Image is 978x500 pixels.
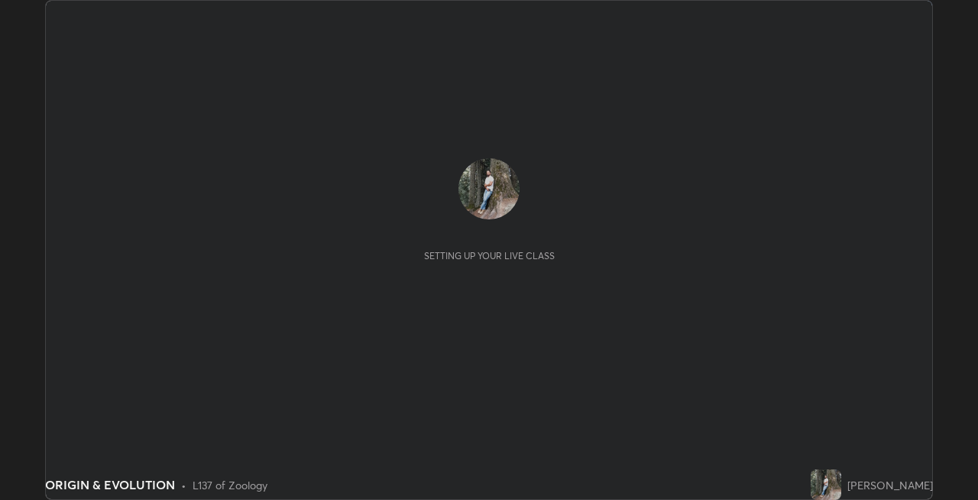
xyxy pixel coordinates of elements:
[811,469,841,500] img: 93628cd41237458da9fb0b6e325f598c.jpg
[847,477,933,493] div: [PERSON_NAME]
[181,477,186,493] div: •
[424,250,555,261] div: Setting up your live class
[45,476,175,494] div: ORIGIN & EVOLUTION
[458,158,520,219] img: 93628cd41237458da9fb0b6e325f598c.jpg
[193,477,267,493] div: L137 of Zoology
